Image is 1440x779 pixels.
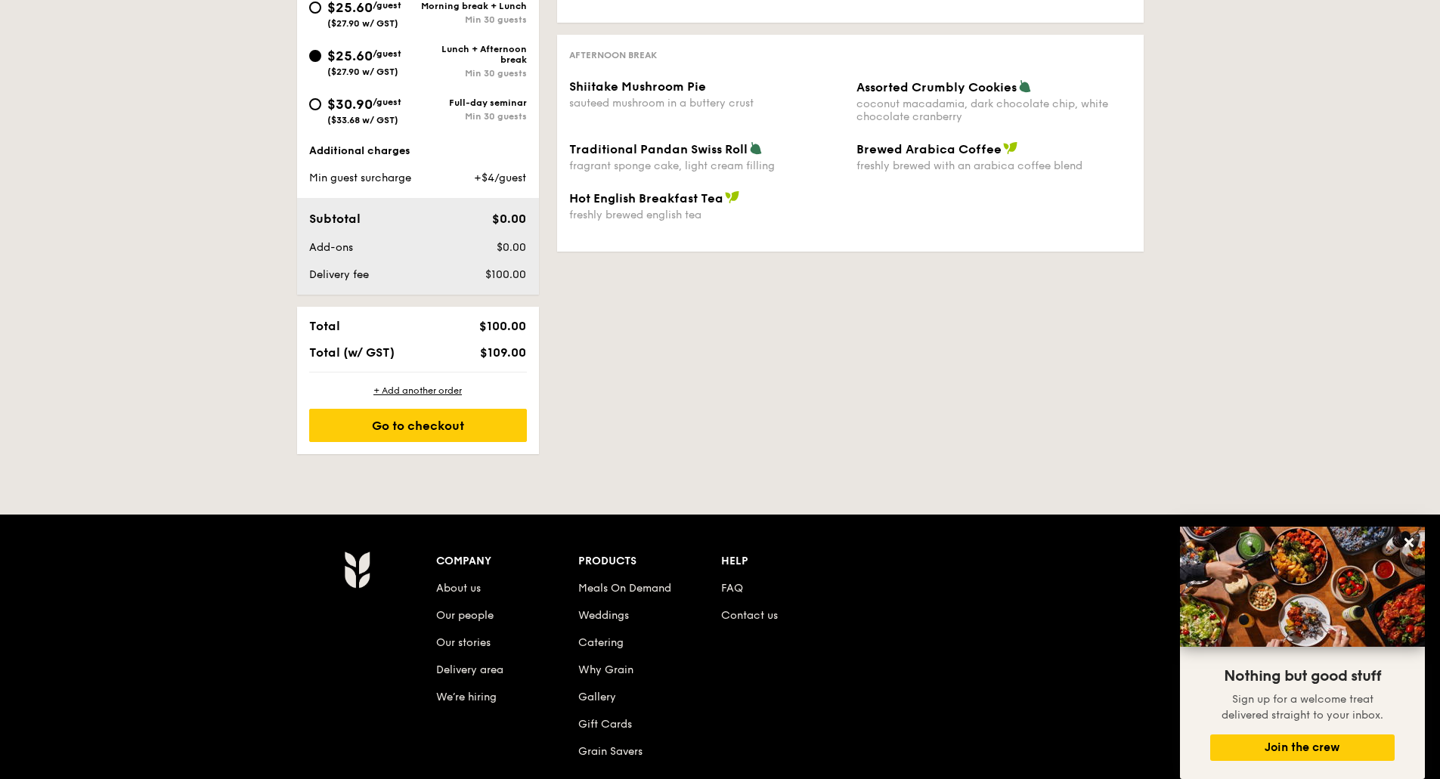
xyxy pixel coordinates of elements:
[327,18,398,29] span: ($27.90 w/ GST)
[569,159,844,172] div: fragrant sponge cake, light cream filling
[373,48,401,59] span: /guest
[418,97,527,108] div: Full-day seminar
[309,385,527,397] div: + Add another order
[309,98,321,110] input: $30.90/guest($33.68 w/ GST)Full-day seminarMin 30 guests
[485,268,526,281] span: $100.00
[569,50,657,60] span: Afternoon break
[721,582,743,595] a: FAQ
[856,97,1132,123] div: coconut macadamia, dark chocolate chip, white chocolate cranberry
[327,48,373,64] span: $25.60
[1222,693,1383,722] span: Sign up for a welcome treat delivered straight to your inbox.
[327,96,373,113] span: $30.90
[569,142,748,156] span: Traditional Pandan Swiss Roll
[578,609,629,622] a: Weddings
[856,80,1017,94] span: Assorted Crumbly Cookies
[309,319,340,333] span: Total
[309,50,321,62] input: $25.60/guest($27.90 w/ GST)Lunch + Afternoon breakMin 30 guests
[569,191,723,206] span: Hot English Breakfast Tea
[373,97,401,107] span: /guest
[856,142,1002,156] span: Brewed Arabica Coffee
[578,582,671,595] a: Meals On Demand
[578,636,624,649] a: Catering
[721,609,778,622] a: Contact us
[569,79,706,94] span: Shiitake Mushroom Pie
[436,551,579,572] div: Company
[344,551,370,589] img: AYc88T3wAAAABJRU5ErkJggg==
[327,115,398,125] span: ($33.68 w/ GST)
[1224,667,1381,685] span: Nothing but good stuff
[309,2,321,14] input: $25.60/guest($27.90 w/ GST)Morning break + LunchMin 30 guests
[474,172,526,184] span: +$4/guest
[492,212,526,226] span: $0.00
[309,212,361,226] span: Subtotal
[418,14,527,25] div: Min 30 guests
[1180,527,1425,647] img: DSC07876-Edit02-Large.jpeg
[418,68,527,79] div: Min 30 guests
[418,111,527,122] div: Min 30 guests
[418,1,527,11] div: Morning break + Lunch
[1210,734,1395,761] button: Join the crew
[1018,79,1032,93] img: icon-vegetarian.fe4039eb.svg
[569,209,844,221] div: freshly brewed english tea
[436,609,494,622] a: Our people
[309,409,527,442] div: Go to checkout
[436,663,503,676] a: Delivery area
[436,691,497,703] a: We’re hiring
[578,551,721,572] div: Products
[436,636,491,649] a: Our stories
[480,345,526,360] span: $109.00
[309,144,527,159] div: Additional charges
[479,319,526,333] span: $100.00
[1397,530,1421,555] button: Close
[749,141,763,155] img: icon-vegetarian.fe4039eb.svg
[309,172,411,184] span: Min guest surcharge
[578,691,616,703] a: Gallery
[436,582,481,595] a: About us
[327,66,398,77] span: ($27.90 w/ GST)
[309,268,369,281] span: Delivery fee
[569,97,844,110] div: sauteed mushroom in a buttery crust
[578,663,633,676] a: Why Grain
[721,551,864,572] div: Help
[578,745,643,758] a: Grain Savers
[497,241,526,254] span: $0.00
[418,44,527,65] div: Lunch + Afternoon break
[578,718,632,731] a: Gift Cards
[309,345,395,360] span: Total (w/ GST)
[1003,141,1018,155] img: icon-vegan.f8ff3823.svg
[309,241,353,254] span: Add-ons
[856,159,1132,172] div: freshly brewed with an arabica coffee blend
[725,190,740,204] img: icon-vegan.f8ff3823.svg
